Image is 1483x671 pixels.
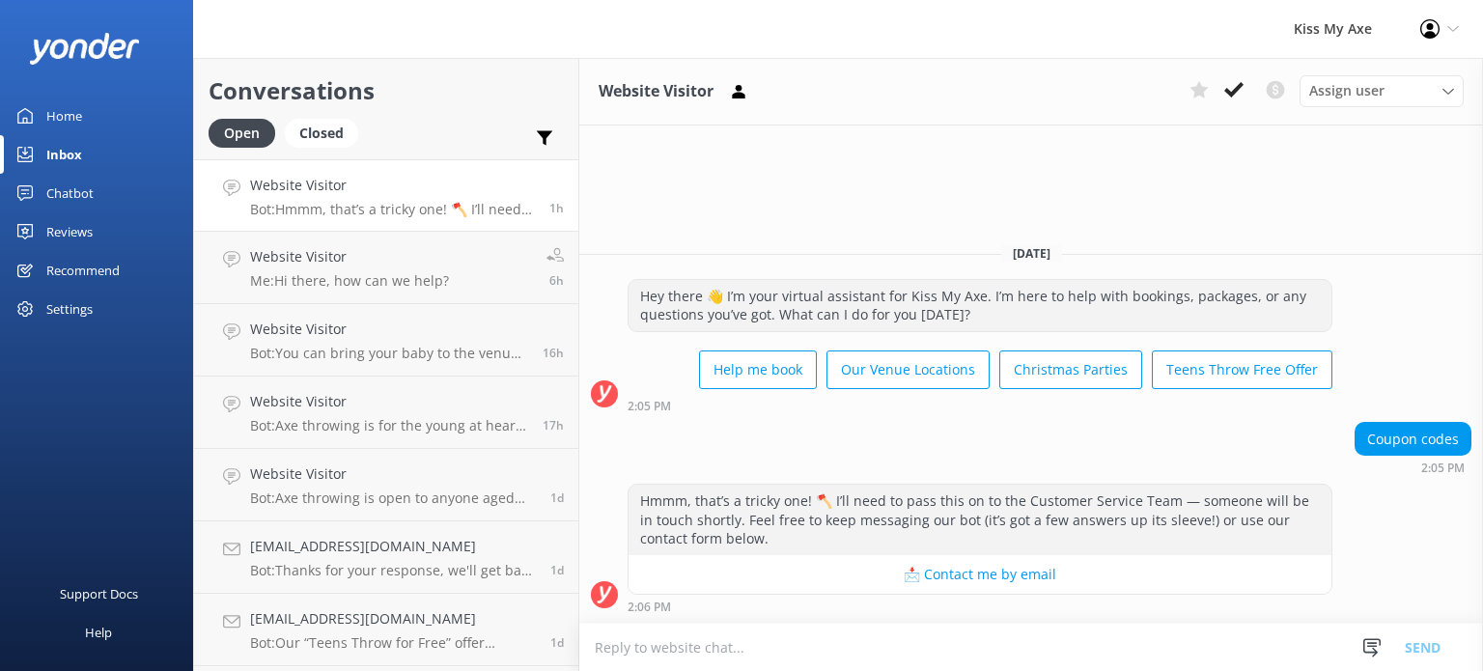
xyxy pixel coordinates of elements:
[250,634,536,652] p: Bot: Our “Teens Throw for Free” offer generally runs every school holidays. One teen (ages [DEMOG...
[250,246,449,267] h4: Website Visitor
[250,345,528,362] p: Bot: You can bring your baby to the venue, especially for activities like Glow Darts, Glow Golf, ...
[250,562,536,579] p: Bot: Thanks for your response, we'll get back to you as soon as we can during opening hours.
[1300,75,1464,106] div: Assign User
[194,449,578,521] a: Website VisitorBot:Axe throwing is open to anyone aged [DEMOGRAPHIC_DATA] and over. [PERSON_NAME]...
[194,304,578,377] a: Website VisitorBot:You can bring your baby to the venue, especially for activities like Glow Dart...
[250,463,536,485] h4: Website Visitor
[85,613,112,652] div: Help
[250,201,535,218] p: Bot: Hmmm, that’s a tricky one! 🪓 I’ll need to pass this on to the Customer Service Team — someon...
[46,290,93,328] div: Settings
[550,489,564,506] span: Sep 30 2025 01:43pm (UTC +10:00) Australia/Sydney
[194,159,578,232] a: Website VisitorBot:Hmmm, that’s a tricky one! 🪓 I’ll need to pass this on to the Customer Service...
[46,135,82,174] div: Inbox
[194,594,578,666] a: [EMAIL_ADDRESS][DOMAIN_NAME]Bot:Our “Teens Throw for Free” offer generally runs every school holi...
[628,600,1332,613] div: Oct 01 2025 02:06pm (UTC +10:00) Australia/Sydney
[550,634,564,651] span: Sep 29 2025 03:14pm (UTC +10:00) Australia/Sydney
[628,601,671,613] strong: 2:06 PM
[250,272,449,290] p: Me: Hi there, how can we help?
[543,345,564,361] span: Sep 30 2025 10:13pm (UTC +10:00) Australia/Sydney
[60,574,138,613] div: Support Docs
[628,399,1332,412] div: Oct 01 2025 02:05pm (UTC +10:00) Australia/Sydney
[1001,245,1062,262] span: [DATE]
[1152,350,1332,389] button: Teens Throw Free Offer
[549,272,564,289] span: Oct 01 2025 08:25am (UTC +10:00) Australia/Sydney
[250,536,536,557] h4: [EMAIL_ADDRESS][DOMAIN_NAME]
[29,33,140,65] img: yonder-white-logo.png
[629,555,1331,594] button: 📩 Contact me by email
[550,562,564,578] span: Sep 30 2025 11:22am (UTC +10:00) Australia/Sydney
[209,122,285,143] a: Open
[1355,461,1471,474] div: Oct 01 2025 02:05pm (UTC +10:00) Australia/Sydney
[699,350,817,389] button: Help me book
[46,97,82,135] div: Home
[1356,423,1470,456] div: Coupon codes
[194,377,578,449] a: Website VisitorBot:Axe throwing is for the young at heart, but participants need to be 11 or olde...
[826,350,990,389] button: Our Venue Locations
[999,350,1142,389] button: Christmas Parties
[46,174,94,212] div: Chatbot
[250,175,535,196] h4: Website Visitor
[194,521,578,594] a: [EMAIL_ADDRESS][DOMAIN_NAME]Bot:Thanks for your response, we'll get back to you as soon as we can...
[543,417,564,433] span: Sep 30 2025 09:18pm (UTC +10:00) Australia/Sydney
[285,119,358,148] div: Closed
[250,489,536,507] p: Bot: Axe throwing is open to anyone aged [DEMOGRAPHIC_DATA] and over. [PERSON_NAME] aged [DEMOGRA...
[250,608,536,629] h4: [EMAIL_ADDRESS][DOMAIN_NAME]
[629,280,1331,331] div: Hey there 👋 I’m your virtual assistant for Kiss My Axe. I’m here to help with bookings, packages,...
[629,485,1331,555] div: Hmmm, that’s a tricky one! 🪓 I’ll need to pass this on to the Customer Service Team — someone wil...
[250,391,528,412] h4: Website Visitor
[250,417,528,434] p: Bot: Axe throwing is for the young at heart, but participants need to be 11 or older and accompan...
[209,119,275,148] div: Open
[628,401,671,412] strong: 2:05 PM
[46,212,93,251] div: Reviews
[1309,80,1385,101] span: Assign user
[285,122,368,143] a: Closed
[209,72,564,109] h2: Conversations
[1421,462,1465,474] strong: 2:05 PM
[250,319,528,340] h4: Website Visitor
[599,79,714,104] h3: Website Visitor
[549,200,564,216] span: Oct 01 2025 02:05pm (UTC +10:00) Australia/Sydney
[46,251,120,290] div: Recommend
[194,232,578,304] a: Website VisitorMe:Hi there, how can we help?6h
